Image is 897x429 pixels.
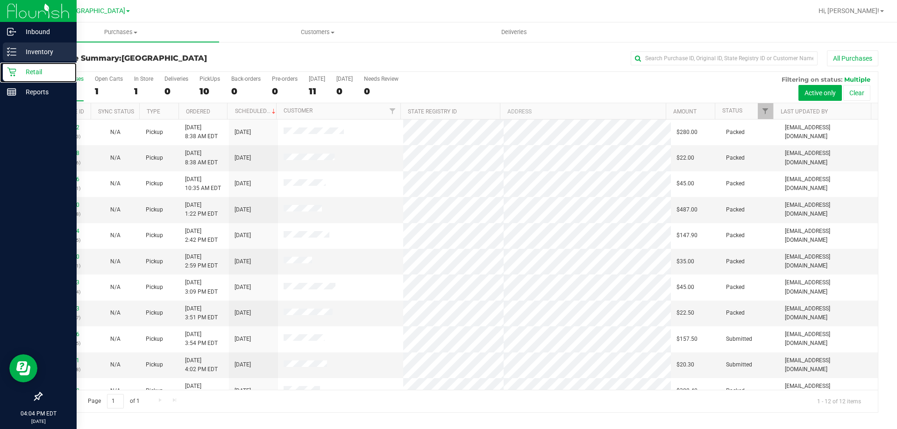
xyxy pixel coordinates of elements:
span: [DATE] [235,205,251,214]
span: [EMAIL_ADDRESS][DOMAIN_NAME] [785,227,872,245]
span: [DATE] [235,257,251,266]
inline-svg: Retail [7,67,16,77]
span: $22.50 [676,309,694,317]
span: Pickup [146,360,163,369]
p: 04:04 PM EDT [4,409,72,418]
a: Scheduled [235,108,278,114]
span: Not Applicable [110,206,121,213]
button: N/A [110,205,121,214]
span: $20.30 [676,360,694,369]
span: [EMAIL_ADDRESS][DOMAIN_NAME] [785,330,872,348]
a: 11848452 [53,387,79,394]
span: Pickup [146,309,163,317]
a: Deliveries [416,22,612,42]
span: [EMAIL_ADDRESS][DOMAIN_NAME] [785,175,872,193]
span: [DATE] 1:22 PM EDT [185,201,218,218]
span: Packed [726,231,745,240]
span: Not Applicable [110,155,121,161]
a: 11850704 [53,228,79,234]
span: Purchases [22,28,219,36]
span: Not Applicable [110,180,121,187]
h3: Purchase Summary: [41,54,320,63]
button: N/A [110,257,121,266]
span: $280.00 [676,128,698,137]
span: [DATE] [235,231,251,240]
span: [DATE] 3:51 PM EDT [185,304,218,322]
span: Pickup [146,231,163,240]
span: Hi, [PERSON_NAME]! [819,7,879,14]
span: [EMAIL_ADDRESS][DOMAIN_NAME] [785,278,872,296]
span: Not Applicable [110,258,121,265]
span: [DATE] [235,179,251,188]
div: 1 [134,86,153,97]
th: Address [500,103,666,120]
span: Pickup [146,335,163,344]
a: Last Updated By [781,108,828,115]
span: [DATE] 2:59 PM EDT [185,253,218,270]
div: Back-orders [231,76,261,82]
span: [DATE] [235,154,251,162]
div: [DATE] [336,76,353,82]
a: State Registry ID [408,108,457,115]
span: Not Applicable [110,387,121,394]
span: 1 - 12 of 12 items [810,394,869,408]
span: [DATE] 3:09 PM EDT [185,278,218,296]
div: 0 [272,86,298,97]
span: $487.00 [676,205,698,214]
a: 11851253 [53,305,79,312]
span: Not Applicable [110,309,121,316]
span: Not Applicable [110,129,121,135]
a: 11850840 [53,253,79,260]
span: [DATE] [235,360,251,369]
span: [DATE] [235,387,251,395]
span: [DATE] [235,309,251,317]
span: Pickup [146,257,163,266]
span: Submitted [726,335,752,344]
button: Active only [798,85,842,101]
inline-svg: Reports [7,87,16,97]
div: Pre-orders [272,76,298,82]
span: $22.00 [676,154,694,162]
span: [EMAIL_ADDRESS][DOMAIN_NAME] [785,382,872,400]
span: Pickup [146,283,163,292]
button: N/A [110,231,121,240]
span: Page of 1 [80,394,147,408]
span: [EMAIL_ADDRESS][DOMAIN_NAME] [785,253,872,270]
a: Sync Status [98,108,134,115]
span: Pickup [146,205,163,214]
div: Open Carts [95,76,123,82]
span: [DATE] [235,128,251,137]
a: Purchases [22,22,219,42]
div: 1 [95,86,123,97]
button: N/A [110,154,121,162]
p: Retail [16,66,72,77]
span: [EMAIL_ADDRESS][DOMAIN_NAME] [785,201,872,218]
span: [DATE] 8:38 AM EDT [185,149,218,167]
div: 0 [336,86,353,97]
span: Pickup [146,128,163,137]
span: Packed [726,257,745,266]
span: $45.00 [676,283,694,292]
div: 0 [164,86,188,97]
span: Multiple [844,76,870,83]
a: 11851296 [53,331,79,338]
span: [DATE] 10:35 AM EDT [185,175,221,193]
span: [GEOGRAPHIC_DATA] [121,54,207,63]
a: 11850883 [53,279,79,286]
a: Customer [284,107,313,114]
p: [DATE] [4,418,72,425]
button: N/A [110,360,121,369]
span: [EMAIL_ADDRESS][DOMAIN_NAME] [785,356,872,374]
a: Amount [673,108,697,115]
span: Not Applicable [110,284,121,290]
span: [DATE] [235,283,251,292]
span: Customers [220,28,415,36]
span: Not Applicable [110,232,121,239]
span: Packed [726,387,745,395]
div: [DATE] [309,76,325,82]
span: Packed [726,283,745,292]
span: $157.50 [676,335,698,344]
span: [DATE] 3:54 PM EDT [185,330,218,348]
div: 10 [199,86,220,97]
div: 0 [364,86,399,97]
